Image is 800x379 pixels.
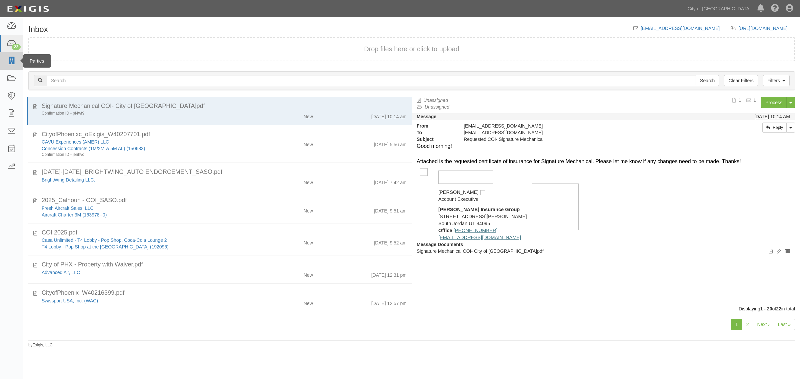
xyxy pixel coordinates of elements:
[777,249,781,254] i: Edit document
[304,205,313,214] div: New
[42,305,153,310] a: Standard Services - [GEOGRAPHIC_DATA] (135958)
[23,305,800,312] div: Displaying of in total
[33,343,53,347] a: Exigis, LLC
[731,319,742,330] a: 1
[459,129,694,136] div: inbox@cop.complianz.com
[304,237,313,246] div: New
[42,177,95,183] a: BrightWing Detailing LLC.
[364,44,459,54] button: Drop files here or click to upload
[42,177,250,183] div: BrightWing Detailing LLC.
[438,196,485,203] p: Account Executive
[42,228,407,237] div: COI 2025.pdf
[47,75,696,86] input: Search
[371,111,407,120] div: [DATE] 10:14 am
[754,98,756,103] b: 1
[423,98,448,103] a: Unassigned
[425,104,449,110] a: Unassigned
[742,319,753,330] a: 2
[438,220,527,227] p: South Jordan UT 84095
[42,289,407,297] div: CityofPhoenix_W40216399.pdf
[42,269,250,276] div: Advanced Air, LLC
[371,297,407,307] div: [DATE] 12:57 pm
[28,342,53,348] small: by
[417,114,436,119] strong: Message
[417,248,790,254] p: Signature Mechanical COI- City of [GEOGRAPHIC_DATA]pdf
[641,26,720,31] a: [EMAIL_ADDRESS][DOMAIN_NAME]
[42,196,407,205] div: 2025_Calhoun - COI_SASO.pdf
[754,113,790,120] div: [DATE] 10:14 AM
[412,129,459,136] strong: To
[304,177,313,186] div: New
[5,3,51,15] img: logo-5460c22ac91f19d4615b14bd174203de0afe785f0fc80cf4dbbc73dc1793850b.png
[42,260,407,269] div: City of PHX - Property with Waiver.pdf
[771,5,779,13] i: Help Center - Complianz
[438,189,479,196] p: [PERSON_NAME]
[760,306,772,311] b: 1 - 20
[774,319,795,330] a: Last »
[42,139,109,145] a: CAVU Experiences (AMER) LLC
[42,168,407,177] div: 2025-2026_BRIGHTWING_AUTO ENDORCEMENT_SASO.pdf
[42,212,107,217] a: Aircraft Charter 3M (163978--0)
[304,139,313,148] div: New
[42,298,98,303] a: Swissport USA, Inc. (WAC)
[304,297,313,307] div: New
[412,136,459,143] strong: Subject
[454,228,498,233] a: [PHONE_NUMBER]
[417,242,463,247] strong: Message Documents
[374,205,407,214] div: [DATE] 9:51 am
[762,123,787,133] a: Reply
[23,54,51,68] div: Parties
[42,297,250,304] div: Swissport USA, Inc. (WAC)
[724,75,758,86] a: Clear Filters
[42,146,145,151] a: Concession Contracts (1M/2M w 5M AL) (150683)
[761,97,787,108] a: Process
[12,44,21,50] div: 22
[785,249,790,254] i: Archive document
[738,26,795,31] a: [URL][DOMAIN_NAME]
[42,145,250,152] div: Concession Contracts (1M/2M w 5M AL) (150683)
[374,237,407,246] div: [DATE] 9:52 am
[438,235,521,240] a: [EMAIL_ADDRESS][DOMAIN_NAME]
[371,269,407,278] div: [DATE] 12:31 pm
[42,244,169,249] a: T4 Lobby - Pop Shop at the [GEOGRAPHIC_DATA] (192096)
[763,75,790,86] a: Filters
[739,98,741,103] b: 1
[438,228,452,233] b: Office
[42,205,94,211] a: Fresh Aircraft Sales, LLC
[304,269,313,278] div: New
[28,25,48,34] h1: Inbox
[417,143,790,150] div: Good morning!
[412,123,459,129] strong: From
[776,306,781,311] b: 22
[42,139,250,145] div: CAVU Experiences (AMER) LLC
[42,130,407,139] div: CityofPhoenixc_oExigis_W40207701.pdf
[753,319,774,330] a: Next ›
[459,123,694,129] div: [EMAIL_ADDRESS][DOMAIN_NAME]
[438,207,520,212] b: [PERSON_NAME] Insurance Group
[459,136,694,143] div: Requested COI- Signature Mechanical
[42,243,250,250] div: T4 Lobby - Pop Shop at the Coca-Cola Lounge (192096)
[42,111,250,116] div: Confirmation ID - pf4wf9
[42,304,250,311] div: Standard Services - Airside (135958)
[42,152,250,158] div: Confirmation ID - jenhvc
[438,213,527,220] p: [STREET_ADDRESS][PERSON_NAME]
[684,2,754,15] a: City of [GEOGRAPHIC_DATA]
[304,111,313,120] div: New
[42,237,250,243] div: Casa Unlimited - T4 Lobby - Pop Shop, Coca-Cola Lounge 2
[374,139,407,148] div: [DATE] 5:56 am
[417,158,790,166] div: Attached is the requested certificate of insurance for Signature Mechanical. Please let me know i...
[696,75,719,86] input: Search
[42,211,250,218] div: Aircraft Charter 3M (163978--0)
[42,270,80,275] a: Advanced Air, LLC
[42,102,407,111] div: Signature Mechanical COI- City of Phoenix.pdf
[769,249,773,254] i: View
[42,205,250,211] div: Fresh Aircraft Sales, LLC
[42,237,167,243] a: Casa Unlimited - T4 Lobby - Pop Shop, Coca-Cola Lounge 2
[374,177,407,186] div: [DATE] 7:42 am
